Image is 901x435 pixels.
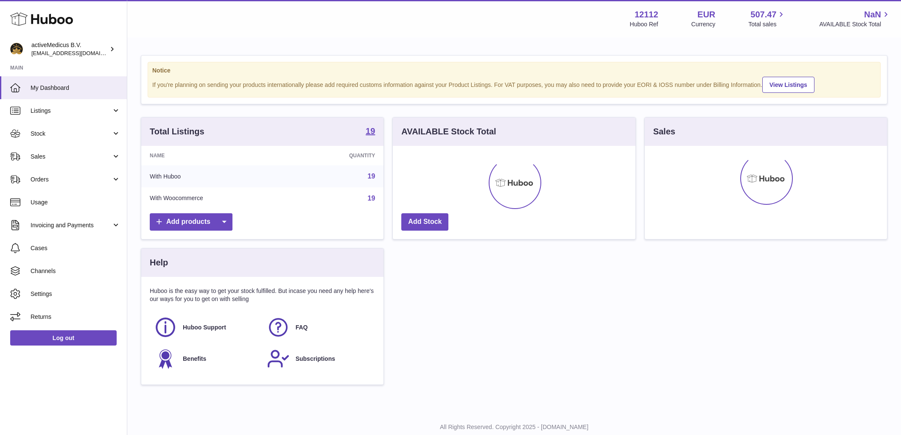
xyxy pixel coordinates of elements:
[296,323,308,332] span: FAQ
[150,126,204,137] h3: Total Listings
[366,127,375,135] strong: 19
[10,43,23,56] img: internalAdmin-12112@internal.huboo.com
[183,323,226,332] span: Huboo Support
[748,20,786,28] span: Total sales
[183,355,206,363] span: Benefits
[31,50,125,56] span: [EMAIL_ADDRESS][DOMAIN_NAME]
[292,146,384,165] th: Quantity
[31,198,120,206] span: Usage
[401,213,448,231] a: Add Stock
[31,130,112,138] span: Stock
[819,20,891,28] span: AVAILABLE Stock Total
[635,9,658,20] strong: 12112
[864,9,881,20] span: NaN
[141,165,292,187] td: With Huboo
[748,9,786,28] a: 507.47 Total sales
[31,267,120,275] span: Channels
[630,20,658,28] div: Huboo Ref
[267,316,371,339] a: FAQ
[134,423,894,431] p: All Rights Reserved. Copyright 2025 - [DOMAIN_NAME]
[31,313,120,321] span: Returns
[154,316,258,339] a: Huboo Support
[267,347,371,370] a: Subscriptions
[368,173,375,180] a: 19
[819,9,891,28] a: NaN AVAILABLE Stock Total
[31,153,112,161] span: Sales
[296,355,335,363] span: Subscriptions
[152,75,876,93] div: If you're planning on sending your products internationally please add required customs informati...
[150,287,375,303] p: Huboo is the easy way to get your stock fulfilled. But incase you need any help here's our ways f...
[150,257,168,268] h3: Help
[691,20,716,28] div: Currency
[141,146,292,165] th: Name
[150,213,232,231] a: Add products
[31,176,112,184] span: Orders
[31,244,120,252] span: Cases
[10,330,117,346] a: Log out
[141,187,292,209] td: With Woocommerce
[401,126,496,137] h3: AVAILABLE Stock Total
[154,347,258,370] a: Benefits
[368,195,375,202] a: 19
[152,67,876,75] strong: Notice
[31,84,120,92] span: My Dashboard
[697,9,715,20] strong: EUR
[31,107,112,115] span: Listings
[762,77,814,93] a: View Listings
[653,126,675,137] h3: Sales
[31,221,112,229] span: Invoicing and Payments
[31,41,108,57] div: activeMedicus B.V.
[366,127,375,137] a: 19
[31,290,120,298] span: Settings
[750,9,776,20] span: 507.47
